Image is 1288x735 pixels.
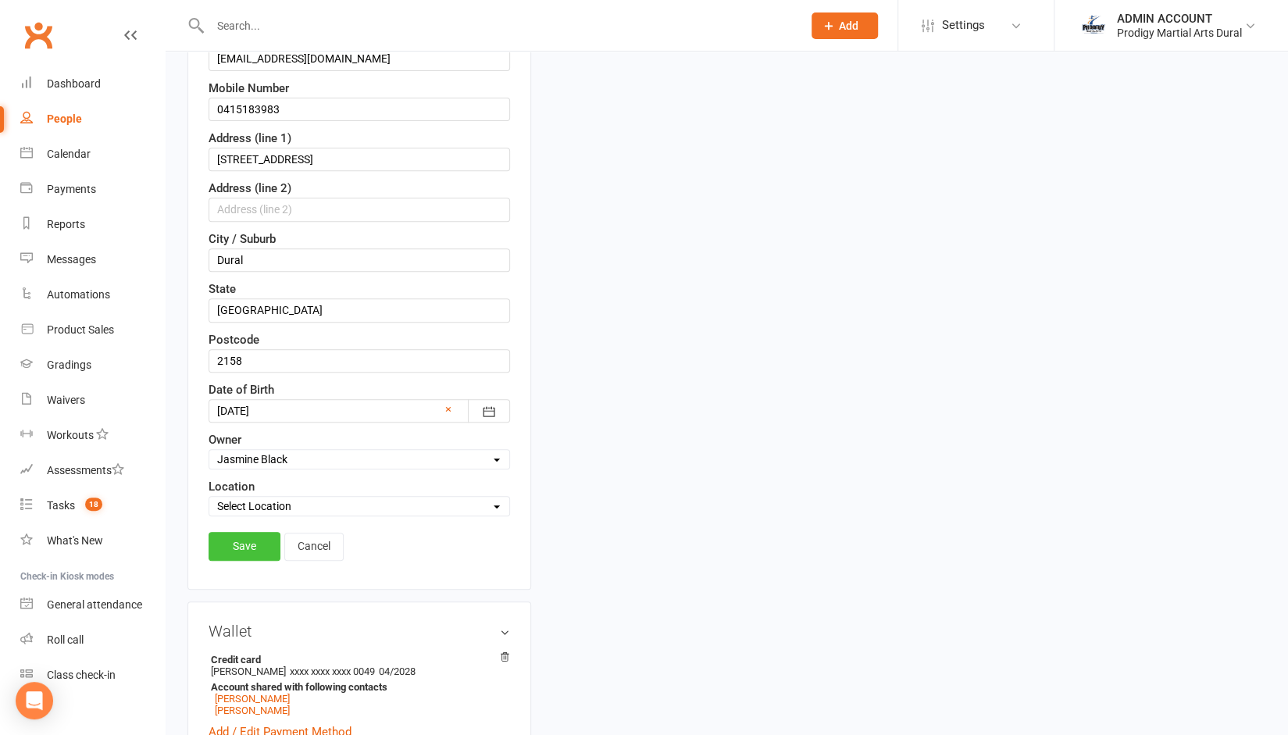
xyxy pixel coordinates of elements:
div: Open Intercom Messenger [16,682,53,719]
label: Owner [209,430,241,449]
a: Assessments [20,453,165,488]
input: Email [209,47,510,70]
a: Save [209,532,280,560]
input: Address (line 2) [209,198,510,221]
a: [PERSON_NAME] [215,693,290,705]
label: City / Suburb [209,230,276,248]
a: Tasks 18 [20,488,165,523]
label: Location [209,477,255,496]
label: Mobile Number [209,79,289,98]
div: General attendance [47,598,142,611]
a: Gradings [20,348,165,383]
a: People [20,102,165,137]
input: Address (line 1) [209,148,510,171]
a: Roll call [20,623,165,658]
div: Waivers [47,394,85,406]
div: Gradings [47,359,91,371]
div: Workouts [47,429,94,441]
span: Add [839,20,858,32]
div: Roll call [47,633,84,646]
label: Address (line 1) [209,129,291,148]
button: Add [812,12,878,39]
a: Waivers [20,383,165,418]
input: Postcode [209,349,510,373]
div: Tasks [47,499,75,512]
div: People [47,112,82,125]
div: Dashboard [47,77,101,90]
input: City / Suburb [209,248,510,272]
label: Postcode [209,330,259,349]
label: Address (line 2) [209,179,291,198]
a: × [445,400,451,419]
div: Automations [47,288,110,301]
a: Payments [20,172,165,207]
input: State [209,298,510,322]
a: What's New [20,523,165,558]
a: Class kiosk mode [20,658,165,693]
div: Payments [47,183,96,195]
label: Date of Birth [209,380,274,399]
a: Workouts [20,418,165,453]
span: Settings [942,8,985,43]
a: Calendar [20,137,165,172]
a: Product Sales [20,312,165,348]
input: Search... [205,15,791,37]
h3: Wallet [209,623,510,640]
div: ADMIN ACCOUNT [1117,12,1242,26]
div: Assessments [47,464,124,476]
span: xxxx xxxx xxxx 0049 [290,665,375,677]
strong: Account shared with following contacts [211,681,502,693]
a: Cancel [284,533,344,561]
span: 04/2028 [379,665,416,677]
div: Product Sales [47,323,114,336]
input: Mobile Number [209,98,510,121]
span: 18 [85,498,102,511]
label: State [209,280,236,298]
a: Clubworx [19,16,58,55]
a: General attendance kiosk mode [20,587,165,623]
div: Messages [47,253,96,266]
li: [PERSON_NAME] [209,651,510,719]
div: Calendar [47,148,91,160]
img: thumb_image1686208220.png [1078,10,1109,41]
a: Automations [20,277,165,312]
a: [PERSON_NAME] [215,705,290,716]
div: Class check-in [47,669,116,681]
div: What's New [47,534,103,547]
a: Messages [20,242,165,277]
strong: Credit card [211,654,502,665]
div: Reports [47,218,85,230]
a: Dashboard [20,66,165,102]
a: Reports [20,207,165,242]
div: Prodigy Martial Arts Dural [1117,26,1242,40]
